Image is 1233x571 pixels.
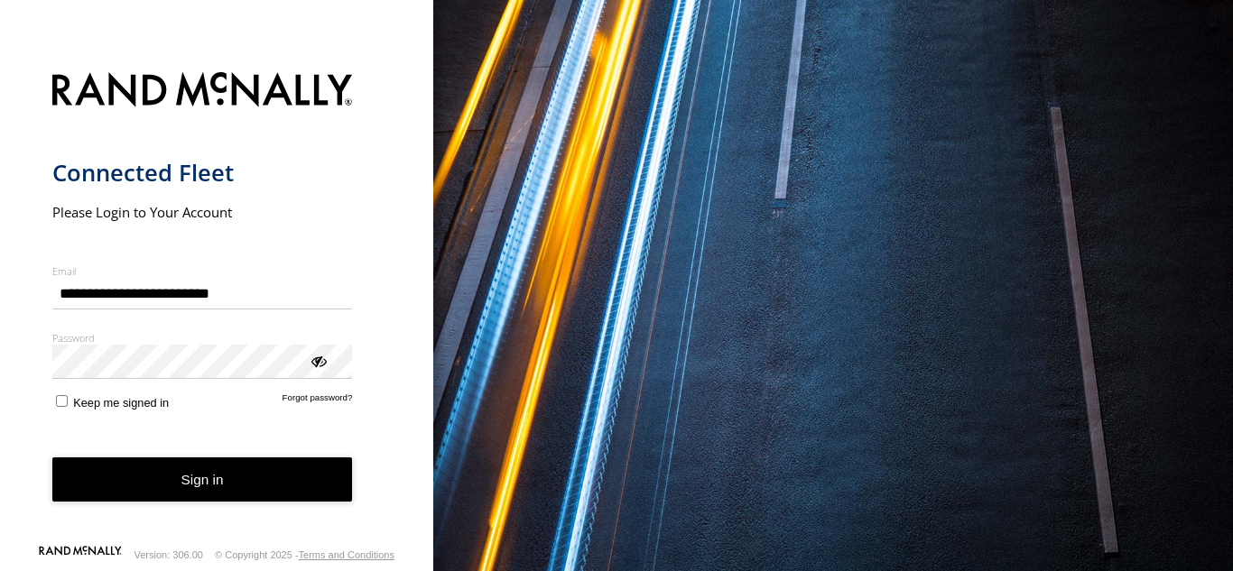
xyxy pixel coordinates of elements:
[39,546,122,564] a: Visit our Website
[52,264,353,278] label: Email
[52,61,382,544] form: main
[52,457,353,502] button: Sign in
[299,549,394,560] a: Terms and Conditions
[52,69,353,115] img: Rand McNally
[52,203,353,221] h2: Please Login to Your Account
[73,396,169,410] span: Keep me signed in
[52,331,353,345] label: Password
[56,395,68,407] input: Keep me signed in
[283,392,353,410] a: Forgot password?
[134,549,203,560] div: Version: 306.00
[215,549,394,560] div: © Copyright 2025 -
[309,351,327,369] div: ViewPassword
[52,158,353,188] h1: Connected Fleet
